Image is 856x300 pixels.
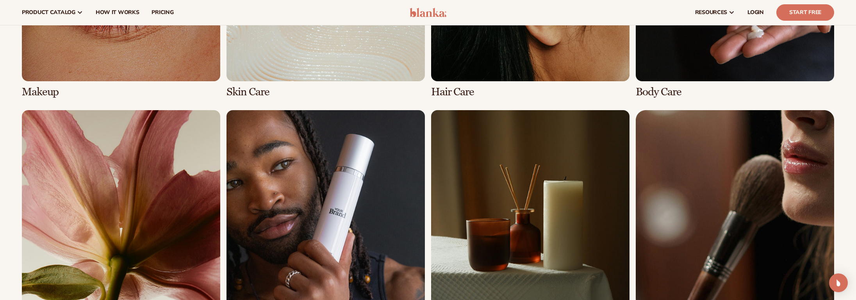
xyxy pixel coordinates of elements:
span: product catalog [22,9,75,16]
h3: Body Care [636,86,834,98]
div: Open Intercom Messenger [829,273,848,292]
span: pricing [152,9,173,16]
h3: Hair Care [431,86,630,98]
span: resources [695,9,727,16]
h3: Skin Care [226,86,425,98]
span: LOGIN [747,9,764,16]
a: Start Free [776,4,834,21]
h3: Makeup [22,86,220,98]
span: How It Works [96,9,139,16]
img: logo [410,8,447,17]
